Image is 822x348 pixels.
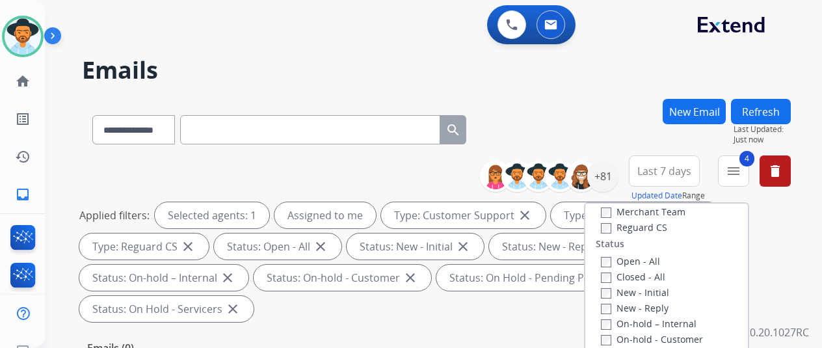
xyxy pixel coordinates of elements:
[734,135,791,145] span: Just now
[601,288,611,299] input: New - Initial
[601,317,696,330] label: On-hold – Internal
[601,271,665,283] label: Closed - All
[225,301,241,317] mat-icon: close
[601,257,611,267] input: Open - All
[220,270,235,286] mat-icon: close
[726,163,741,179] mat-icon: menu
[15,187,31,202] mat-icon: inbox
[551,202,721,228] div: Type: Shipping Protection
[734,124,791,135] span: Last Updated:
[601,273,611,283] input: Closed - All
[381,202,546,228] div: Type: Customer Support
[601,207,611,218] input: Merchant Team
[82,57,791,83] h2: Emails
[313,239,328,254] mat-icon: close
[5,18,41,55] img: avatar
[15,111,31,127] mat-icon: list_alt
[587,161,618,192] div: +81
[214,234,341,260] div: Status: Open - All
[403,270,418,286] mat-icon: close
[601,255,660,267] label: Open - All
[601,335,611,345] input: On-hold - Customer
[436,265,635,291] div: Status: On Hold - Pending Parts
[601,319,611,330] input: On-hold – Internal
[596,237,624,250] label: Status
[739,151,754,167] span: 4
[347,234,484,260] div: Status: New - Initial
[601,286,669,299] label: New - Initial
[79,207,150,223] p: Applied filters:
[517,207,533,223] mat-icon: close
[601,333,703,345] label: On-hold - Customer
[155,202,269,228] div: Selected agents: 1
[15,74,31,89] mat-icon: home
[767,163,783,179] mat-icon: delete
[601,221,667,234] label: Reguard CS
[455,239,471,254] mat-icon: close
[718,155,749,187] button: 4
[79,234,209,260] div: Type: Reguard CS
[631,191,682,201] button: Updated Date
[601,304,611,314] input: New - Reply
[79,265,248,291] div: Status: On-hold – Internal
[15,149,31,165] mat-icon: history
[631,190,705,201] span: Range
[445,122,461,138] mat-icon: search
[601,206,685,218] label: Merchant Team
[750,325,809,340] p: 0.20.1027RC
[274,202,376,228] div: Assigned to me
[601,302,669,314] label: New - Reply
[254,265,431,291] div: Status: On-hold - Customer
[180,239,196,254] mat-icon: close
[663,99,726,124] button: New Email
[731,99,791,124] button: Refresh
[79,296,254,322] div: Status: On Hold - Servicers
[637,168,691,174] span: Last 7 days
[601,223,611,234] input: Reguard CS
[629,155,700,187] button: Last 7 days
[489,234,626,260] div: Status: New - Reply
